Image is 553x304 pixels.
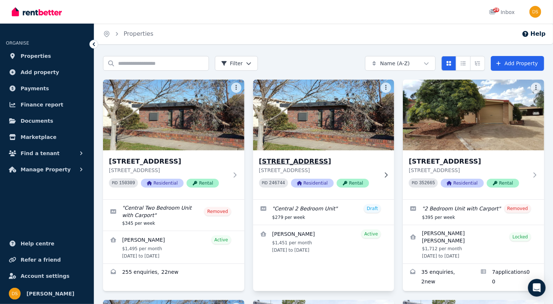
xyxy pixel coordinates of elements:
button: Name (A-Z) [365,56,436,71]
a: Applications for 2/61 Balaclava Rd, Shepparton [474,264,544,291]
span: Residential [441,179,483,188]
button: Expanded list view [470,56,485,71]
span: Finance report [21,100,63,109]
a: Account settings [6,269,88,283]
a: Edit listing: Central Two Bedroom Unit with Carport [103,200,244,231]
span: Filter [221,60,243,67]
a: Finance report [6,97,88,112]
img: 2/61 Balaclava Rd, Shepparton [403,80,544,150]
span: [PERSON_NAME] [26,289,74,298]
button: Filter [215,56,258,71]
span: Add property [21,68,59,77]
img: 1/16 Marungi St, Shepparton [103,80,244,150]
a: Documents [6,113,88,128]
code: 352665 [419,181,435,186]
span: Payments [21,84,49,93]
p: [STREET_ADDRESS] [109,167,228,174]
img: RentBetter [12,6,62,17]
a: Payments [6,81,88,96]
h3: [STREET_ADDRESS] [259,156,378,167]
button: More options [231,83,241,93]
h3: [STREET_ADDRESS] [409,156,528,167]
a: Marketplace [6,130,88,144]
div: Inbox [489,8,515,16]
div: Open Intercom Messenger [528,279,546,297]
button: Help [522,29,546,38]
span: Account settings [21,272,70,280]
span: Residential [141,179,184,188]
a: 2/61 Balaclava Rd, Shepparton[STREET_ADDRESS][STREET_ADDRESS]PID 352665ResidentialRental [403,80,544,199]
a: Edit listing: Central 2 Bedroom Unit [253,200,394,225]
code: 150309 [119,181,135,186]
a: View details for Jackson Woosnam [403,225,544,263]
button: More options [381,83,391,93]
nav: Breadcrumb [94,24,162,44]
a: View details for Benjamin Shillingford [103,231,244,263]
img: Donna Stone [9,288,21,300]
button: Manage Property [6,162,88,177]
span: ORGANISE [6,41,29,46]
button: Compact list view [456,56,471,71]
a: 1/16 Marungi St, Shepparton[STREET_ADDRESS][STREET_ADDRESS]PID 150309ResidentialRental [103,80,244,199]
div: View options [442,56,485,71]
span: Rental [187,179,219,188]
a: 2/16 Marungi Street, Shepparton[STREET_ADDRESS][STREET_ADDRESS]PID 246744ResidentialRental [253,80,394,199]
h3: [STREET_ADDRESS] [109,156,228,167]
span: Rental [337,179,369,188]
span: Manage Property [21,165,71,174]
p: [STREET_ADDRESS] [409,167,528,174]
a: Help centre [6,236,88,251]
a: Add Property [491,56,544,71]
span: Refer a friend [21,255,61,264]
a: View details for Brendon Lewis [253,225,394,258]
p: [STREET_ADDRESS] [259,167,378,174]
span: Name (A-Z) [380,60,410,67]
span: Documents [21,116,53,125]
button: More options [531,83,541,93]
img: Donna Stone [529,6,541,18]
span: Help centre [21,239,54,248]
a: Properties [6,49,88,63]
a: Properties [124,30,153,37]
span: Find a tenant [21,149,60,158]
span: Residential [291,179,334,188]
span: Properties [21,52,51,60]
button: Find a tenant [6,146,88,161]
span: Marketplace [21,133,56,141]
span: 29 [493,8,499,12]
a: Edit listing: 2 Bedroom Unit with Carport [403,200,544,225]
a: Add property [6,65,88,80]
img: 2/16 Marungi Street, Shepparton [249,78,398,152]
a: Enquiries for 1/16 Marungi St, Shepparton [103,264,244,282]
code: 246744 [269,181,285,186]
a: Enquiries for 2/61 Balaclava Rd, Shepparton [403,264,474,291]
small: PID [112,181,118,185]
small: PID [412,181,418,185]
button: Card view [442,56,456,71]
small: PID [262,181,268,185]
span: Rental [487,179,519,188]
a: Refer a friend [6,252,88,267]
